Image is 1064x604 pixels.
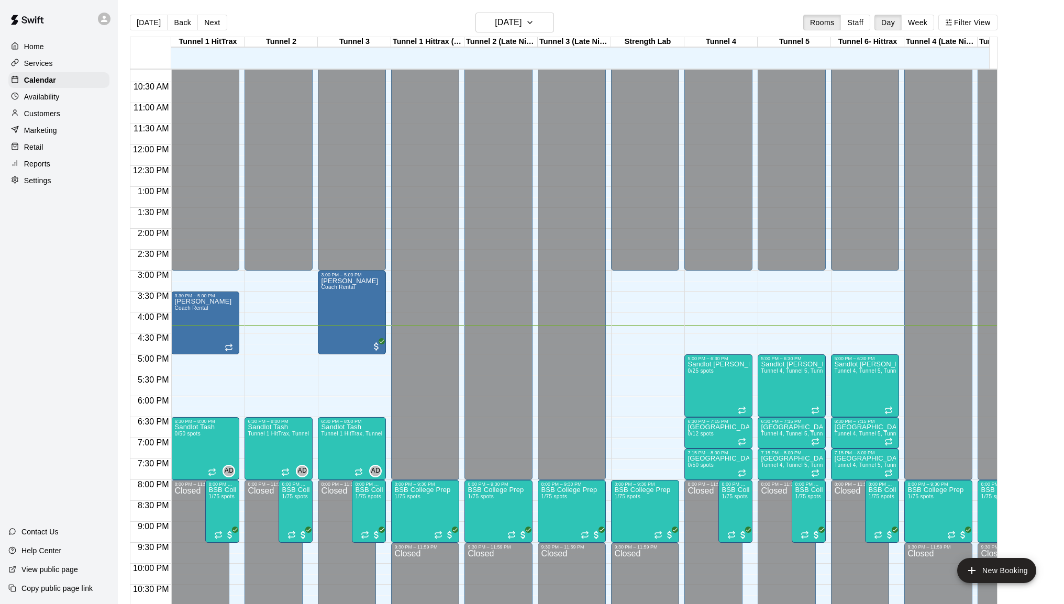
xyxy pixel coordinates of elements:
[614,494,640,499] span: 1/75 spots filled
[208,468,216,476] span: Recurring event
[174,482,226,487] div: 8:00 PM – 11:59 PM
[811,406,819,415] span: Recurring event
[981,482,1043,487] div: 8:00 PM – 9:30 PM
[130,166,171,175] span: 12:30 PM
[840,15,870,30] button: Staff
[135,480,172,489] span: 8:00 PM
[135,501,172,510] span: 8:30 PM
[868,494,894,499] span: 1/75 spots filled
[24,75,56,85] p: Calendar
[518,530,528,540] span: All customers have paid
[24,125,57,136] p: Marketing
[581,531,589,539] span: Recurring event
[135,187,172,196] span: 1:00 PM
[688,368,713,374] span: 0/25 spots filled
[373,465,382,477] span: Adrian DeWald
[468,482,529,487] div: 8:00 PM – 9:30 PM
[318,37,391,47] div: Tunnel 3
[225,530,235,540] span: All customers have paid
[722,482,749,487] div: 8:00 PM – 9:30 PM
[130,145,171,154] span: 12:00 PM
[831,417,899,449] div: 6:30 PM – 7:15 PM: Sandlot Academy
[761,450,823,455] div: 7:15 PM – 8:00 PM
[684,417,752,449] div: 6:30 PM – 7:15 PM: Sandlot Academy
[135,271,172,279] span: 3:00 PM
[8,106,109,121] a: Customers
[614,482,676,487] div: 8:00 PM – 9:30 PM
[279,480,313,543] div: 8:00 PM – 9:30 PM: BSB College Prep
[171,292,239,354] div: 3:30 PM – 5:00 PM: Alec Smith
[907,494,933,499] span: 1/75 spots filled
[355,482,383,487] div: 8:00 PM – 9:30 PM
[135,312,172,321] span: 4:00 PM
[834,419,896,424] div: 6:30 PM – 7:15 PM
[654,531,662,539] span: Recurring event
[135,417,172,426] span: 6:30 PM
[394,482,456,487] div: 8:00 PM – 9:30 PM
[761,482,813,487] div: 8:00 PM – 11:59 PM
[21,545,61,556] p: Help Center
[664,530,675,540] span: All customers have paid
[761,368,852,374] span: Tunnel 4, Tunnel 5, Tunnel 6- Hittrax
[475,13,554,32] button: [DATE]
[831,449,899,480] div: 7:15 PM – 8:00 PM: Sandlot Academy
[8,156,109,172] a: Reports
[541,494,567,499] span: 1/75 spots filled
[369,465,382,477] div: Adrian DeWald
[981,494,1006,499] span: 1/75 spots filled
[225,343,233,352] span: Recurring event
[208,494,234,499] span: 1/75 spots filled
[874,531,882,539] span: Recurring event
[282,482,309,487] div: 8:00 PM – 9:30 PM
[135,354,172,363] span: 5:00 PM
[174,431,200,437] span: 0/50 spots filled
[834,368,925,374] span: Tunnel 4, Tunnel 5, Tunnel 6- Hittrax
[352,480,386,543] div: 8:00 PM – 9:30 PM: BSB College Prep
[171,37,245,47] div: Tunnel 1 HitTrax
[761,462,852,468] span: Tunnel 4, Tunnel 5, Tunnel 6- Hittrax
[614,544,676,550] div: 9:30 PM – 11:59 PM
[811,530,822,540] span: All customers have paid
[8,89,109,105] a: Availability
[298,466,307,476] span: AD
[761,431,852,437] span: Tunnel 4, Tunnel 5, Tunnel 6- Hittrax
[884,469,893,477] span: Recurring event
[130,15,168,30] button: [DATE]
[907,482,969,487] div: 8:00 PM – 9:30 PM
[722,494,747,499] span: 1/75 spots filled
[684,354,752,417] div: 5:00 PM – 6:30 PM: Sandlot Sussman
[834,356,896,361] div: 5:00 PM – 6:30 PM
[174,305,208,311] span: Coach Rental
[688,450,749,455] div: 7:15 PM – 8:00 PM
[8,55,109,71] a: Services
[298,530,308,540] span: All customers have paid
[371,530,382,540] span: All customers have paid
[225,466,234,476] span: AD
[135,229,172,238] span: 2:00 PM
[248,482,300,487] div: 8:00 PM – 11:59 PM
[907,544,969,550] div: 9:30 PM – 11:59 PM
[24,58,53,69] p: Services
[318,271,386,354] div: 3:00 PM – 5:00 PM: Isaiah Parker
[355,494,381,499] span: 1/75 spots filled
[321,482,373,487] div: 8:00 PM – 11:59 PM
[541,482,603,487] div: 8:00 PM – 9:30 PM
[758,37,831,47] div: Tunnel 5
[884,438,893,446] span: Recurring event
[538,480,606,543] div: 8:00 PM – 9:30 PM: BSB College Prep
[21,564,78,575] p: View public page
[865,480,899,543] div: 8:00 PM – 9:30 PM: BSB College Prep
[901,15,934,30] button: Week
[688,431,713,437] span: 0/12 spots filled
[758,354,826,417] div: 5:00 PM – 6:30 PM: Sandlot Sussman
[8,139,109,155] div: Retail
[135,522,172,531] span: 9:00 PM
[282,494,307,499] span: 1/75 spots filled
[904,480,972,543] div: 8:00 PM – 9:30 PM: BSB College Prep
[868,482,896,487] div: 8:00 PM – 9:30 PM
[24,41,44,52] p: Home
[135,333,172,342] span: 4:30 PM
[135,438,172,447] span: 7:00 PM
